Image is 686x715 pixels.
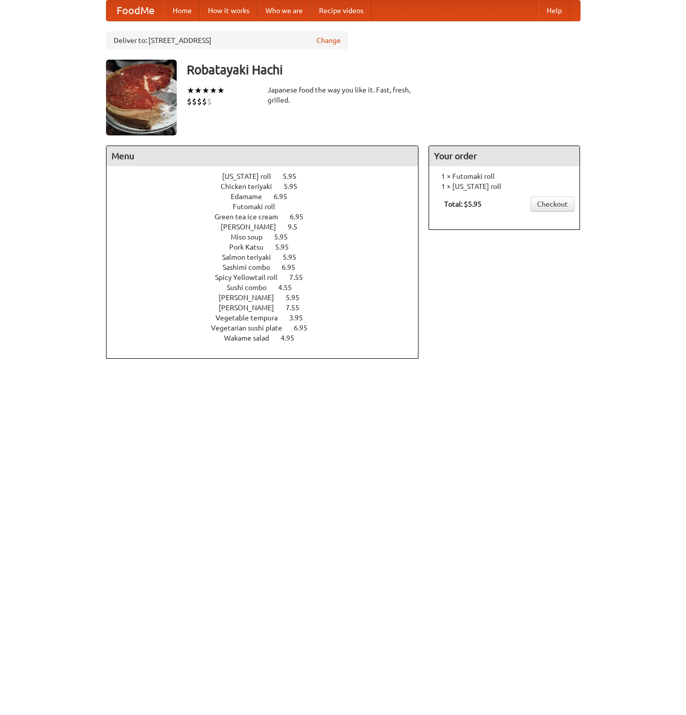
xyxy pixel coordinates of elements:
[192,96,197,107] li: $
[294,324,318,332] span: 6.95
[222,253,281,261] span: Salmon teriyaki
[219,294,318,302] a: [PERSON_NAME] 5.95
[215,273,288,281] span: Spicy Yellowtail roll
[227,283,310,292] a: Sushi combo 4.55
[281,334,304,342] span: 4.95
[219,304,318,312] a: [PERSON_NAME] 7.55
[194,85,202,96] li: ★
[216,314,288,322] span: Vegetable tempura
[268,85,419,105] div: Japanese food the way you like it. Fast, fresh, grilled.
[215,213,322,221] a: Green tea ice cream 6.95
[429,146,579,166] h4: Your order
[282,263,305,271] span: 6.95
[229,243,274,251] span: Pork Katsu
[531,197,574,212] a: Checkout
[231,233,306,241] a: Miso soup 5.95
[257,1,311,21] a: Who we are
[231,193,306,201] a: Edamame 6.95
[311,1,372,21] a: Recipe videos
[106,31,348,50] div: Deliver to: [STREET_ADDRESS]
[283,253,306,261] span: 5.95
[231,193,272,201] span: Edamame
[107,146,418,166] h4: Menu
[286,294,309,302] span: 5.95
[434,171,574,181] li: 1 × Futomaki roll
[215,213,288,221] span: Green tea ice cream
[211,324,292,332] span: Vegetarian sushi plate
[288,223,307,231] span: 9.5
[107,1,165,21] a: FoodMe
[222,172,281,180] span: [US_STATE] roll
[286,304,309,312] span: 7.55
[209,85,217,96] li: ★
[221,223,316,231] a: [PERSON_NAME] 9.5
[223,263,280,271] span: Sashimi combo
[290,213,313,221] span: 6.95
[224,334,313,342] a: Wakame salad 4.95
[165,1,200,21] a: Home
[187,60,581,80] h3: Robatayaki Hachi
[187,96,192,107] li: $
[434,181,574,192] li: 1 × [US_STATE] roll
[289,273,313,281] span: 7.55
[222,172,315,180] a: [US_STATE] roll 5.95
[219,294,284,302] span: [PERSON_NAME]
[187,85,194,96] li: ★
[316,35,341,45] a: Change
[444,200,482,208] b: Total: $5.95
[278,283,302,292] span: 4.55
[539,1,570,21] a: Help
[284,182,307,190] span: 5.95
[219,304,284,312] span: [PERSON_NAME]
[221,223,286,231] span: [PERSON_NAME]
[274,193,297,201] span: 6.95
[274,233,298,241] span: 5.95
[227,283,277,292] span: Sushi combo
[207,96,212,107] li: $
[216,314,322,322] a: Vegetable tempura 3.95
[202,96,207,107] li: $
[229,243,307,251] a: Pork Katsu 5.95
[221,182,316,190] a: Chicken teriyaki 5.95
[202,85,209,96] li: ★
[197,96,202,107] li: $
[106,60,177,135] img: angular.jpg
[222,253,315,261] a: Salmon teriyaki 5.95
[217,85,225,96] li: ★
[215,273,322,281] a: Spicy Yellowtail roll 7.55
[283,172,306,180] span: 5.95
[233,203,285,211] span: Futomaki roll
[289,314,313,322] span: 3.95
[224,334,279,342] span: Wakame salad
[221,182,282,190] span: Chicken teriyaki
[200,1,257,21] a: How it works
[275,243,299,251] span: 5.95
[223,263,314,271] a: Sashimi combo 6.95
[231,233,273,241] span: Miso soup
[233,203,304,211] a: Futomaki roll
[211,324,326,332] a: Vegetarian sushi plate 6.95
